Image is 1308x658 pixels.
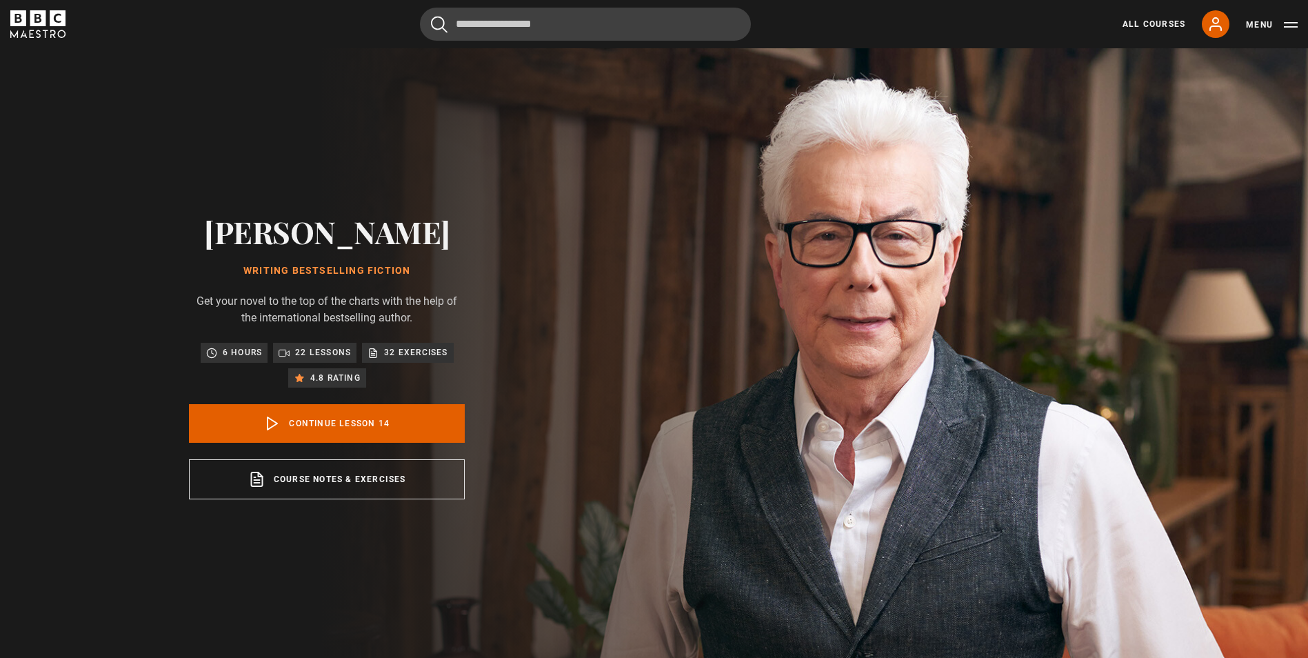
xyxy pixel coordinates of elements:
p: 4.8 rating [310,371,361,385]
h2: [PERSON_NAME] [189,214,465,249]
button: Toggle navigation [1246,18,1298,32]
p: 6 hours [223,346,262,359]
a: Continue lesson 14 [189,404,465,443]
input: Search [420,8,751,41]
h1: Writing Bestselling Fiction [189,266,465,277]
button: Submit the search query [431,16,447,33]
p: 32 exercises [384,346,447,359]
a: Course notes & exercises [189,459,465,499]
a: All Courses [1123,18,1185,30]
svg: BBC Maestro [10,10,66,38]
p: Get your novel to the top of the charts with the help of the international bestselling author. [189,293,465,326]
p: 22 lessons [295,346,351,359]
